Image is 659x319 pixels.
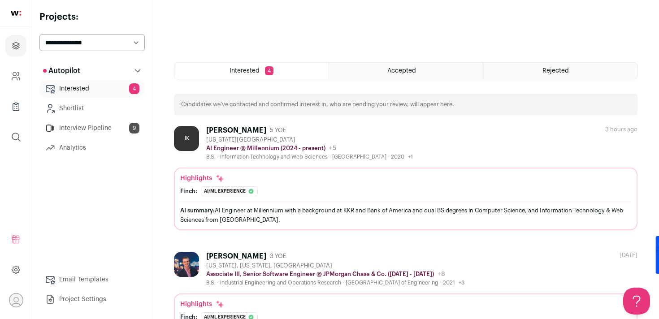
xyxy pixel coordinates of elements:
p: AI Engineer @ Millennium (2024 - present) [206,145,325,152]
a: Email Templates [39,271,145,289]
div: Highlights [180,174,225,183]
span: +3 [459,280,464,285]
span: Accepted [387,68,416,74]
span: Rejected [542,68,569,74]
a: Company Lists [5,96,26,117]
div: [DATE] [620,252,637,259]
div: B.S. - Industrial Engineering and Operations Research - [GEOGRAPHIC_DATA] of Engineering - 2021 [206,279,464,286]
div: AI Engineer at Millennium with a background at KKR and Bank of America and dual BS degrees in Com... [180,206,631,224]
p: Candidates we’ve contacted and confirmed interest in, who are pending your review, will appear here. [181,101,454,108]
span: 9 [129,123,139,134]
span: 3 YOE [270,253,286,260]
div: B.S. - Information Technology and Web Sciences - [GEOGRAPHIC_DATA] - 2020 [206,153,413,160]
a: Rejected [483,63,637,79]
div: [US_STATE], [US_STATE], [GEOGRAPHIC_DATA] [206,262,464,269]
div: JK [174,126,199,151]
img: wellfound-shorthand-0d5821cbd27db2630d0214b213865d53afaa358527fdda9d0ea32b1df1b89c2c.svg [11,11,21,16]
div: Ai/ml experience [201,186,258,196]
span: +8 [438,271,445,277]
span: 4 [129,83,139,94]
span: 4 [265,66,273,75]
button: Open dropdown [9,293,23,307]
div: [PERSON_NAME] [206,252,266,261]
div: [US_STATE][GEOGRAPHIC_DATA] [206,136,413,143]
p: Autopilot [43,65,80,76]
a: Interested4 [39,80,145,98]
a: Interview Pipeline9 [39,119,145,137]
span: +1 [408,154,413,159]
a: Shortlist [39,99,145,117]
button: Autopilot [39,62,145,80]
span: 5 YOE [270,127,286,134]
div: 3 hours ago [605,126,637,133]
a: JK [PERSON_NAME] 5 YOE [US_STATE][GEOGRAPHIC_DATA] AI Engineer @ Millennium (2024 - present) +5 B... [174,126,637,230]
a: Accepted [329,63,483,79]
div: [PERSON_NAME] [206,126,266,135]
a: Projects [5,35,26,56]
span: Interested [230,68,260,74]
div: Highlights [180,300,225,309]
div: Finch: [180,188,197,195]
a: Project Settings [39,290,145,308]
a: Company and ATS Settings [5,65,26,87]
p: Associate III, Senior Software Engineer @ JPMorgan Chase & Co. ([DATE] - [DATE]) [206,271,434,278]
span: +5 [329,145,336,151]
img: b4144f2aa56e778c57da525f476b0ac189b6b92fe92a1c684c203f3926911472.jpg [174,252,199,277]
h2: Projects: [39,11,145,23]
a: Analytics [39,139,145,157]
iframe: Toggle Customer Support [623,288,650,315]
span: AI summary: [180,207,215,213]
